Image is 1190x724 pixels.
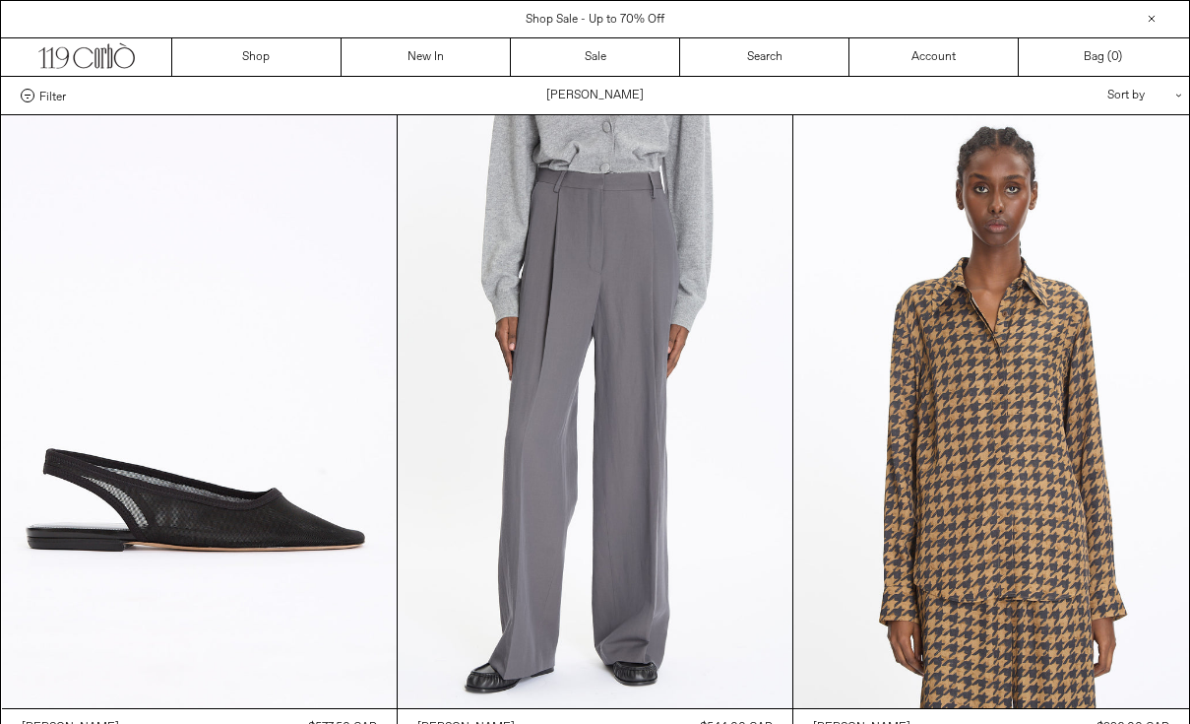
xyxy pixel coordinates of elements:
span: 0 [1111,49,1118,65]
span: Filter [39,89,66,102]
a: New In [342,38,511,76]
div: Sort by [992,77,1169,114]
a: Search [680,38,849,76]
img: Dries Van Noten Shinyback Flat [2,115,397,708]
a: Shop [172,38,342,76]
a: Shop Sale - Up to 70% Off [526,12,664,28]
span: ) [1111,48,1122,66]
img: Chowy Shirt [793,115,1188,708]
img: Porter Pants [398,115,792,708]
a: Account [849,38,1019,76]
a: Sale [511,38,680,76]
a: Bag () [1019,38,1188,76]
